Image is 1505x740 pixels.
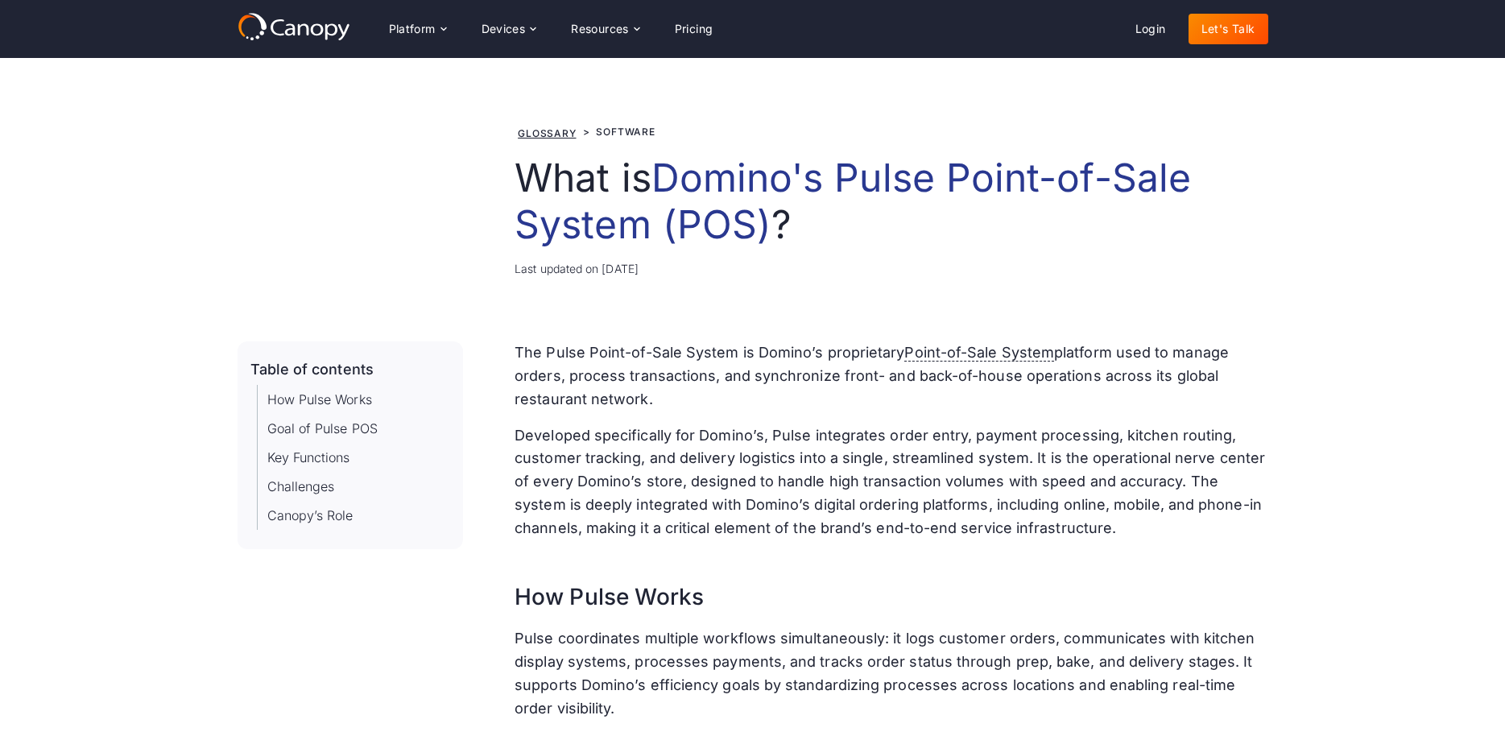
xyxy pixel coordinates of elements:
[515,553,1267,615] h2: How Pulse Works
[518,127,576,139] a: Glossary
[515,155,1267,247] h1: What is ?
[267,506,354,525] a: Canopy’s Role
[1123,14,1179,44] a: Login
[571,23,629,35] div: Resources
[389,23,436,35] div: Platform
[376,13,459,45] div: Platform
[515,154,1191,248] em: Domino's Pulse Point-of-Sale System (POS)
[515,627,1267,720] p: Pulse coordinates multiple workflows simultaneously: it logs customer orders, communicates with k...
[558,13,651,45] div: Resources
[583,125,590,139] div: >
[482,23,526,35] div: Devices
[250,361,374,378] div: Table of contents
[267,390,372,409] a: How Pulse Works
[469,13,549,45] div: Devices
[267,477,335,496] a: Challenges
[515,260,1267,277] div: Last updated on [DATE]
[267,419,378,438] a: Goal of Pulse POS
[515,424,1267,540] p: Developed specifically for Domino’s, Pulse integrates order entry, payment processing, kitchen ro...
[515,341,1267,411] p: The Pulse Point-of-Sale System is Domino’s proprietary platform used to manage orders, process tr...
[1189,14,1268,44] a: Let's Talk
[596,125,655,139] div: Software
[904,344,1054,362] span: Point-of-Sale System
[267,448,350,467] a: Key Functions
[662,14,726,44] a: Pricing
